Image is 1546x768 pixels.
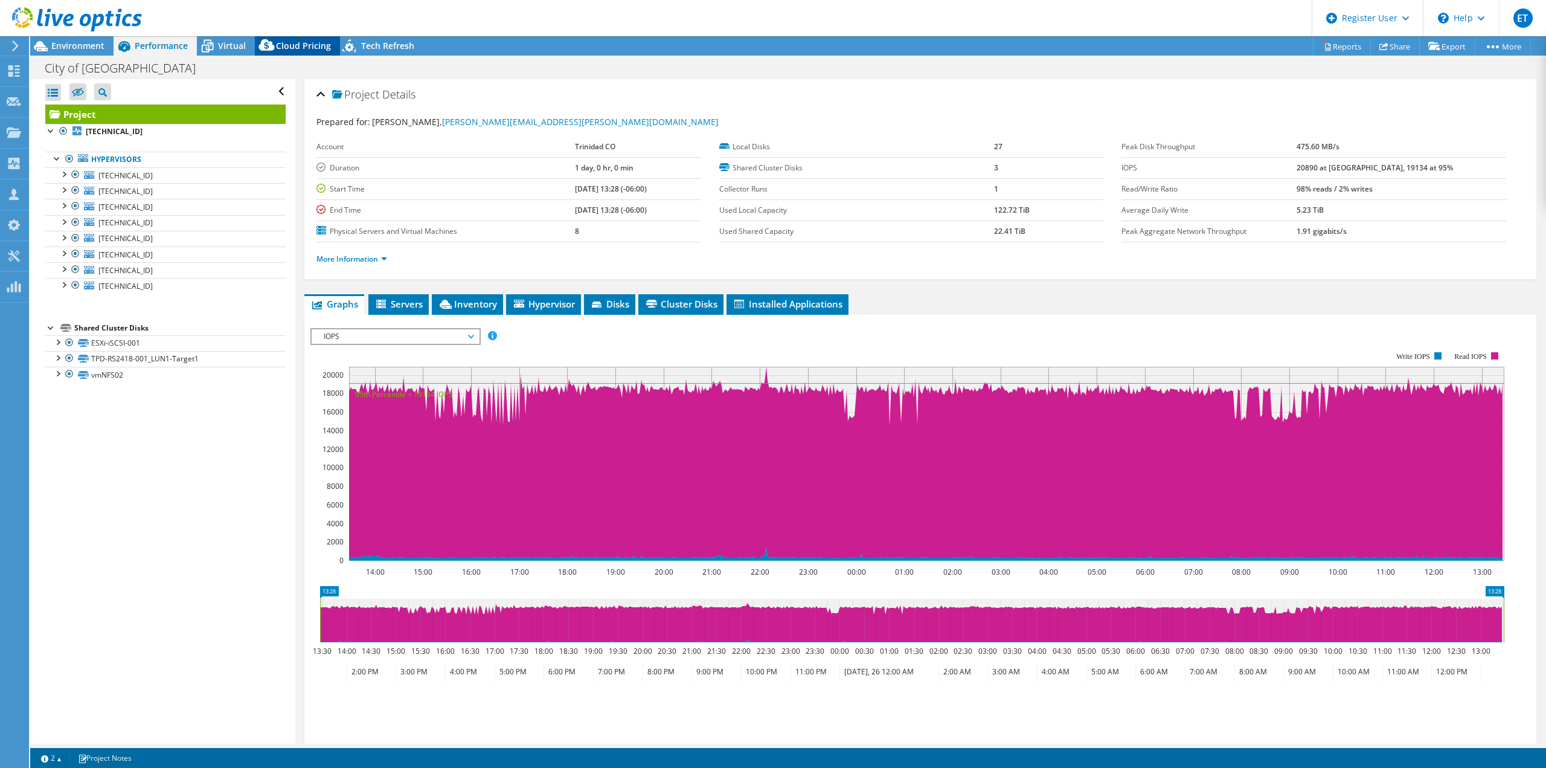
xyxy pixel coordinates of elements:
[954,646,972,656] text: 02:30
[781,646,800,656] text: 23:00
[658,646,676,656] text: 20:30
[382,87,415,102] span: Details
[322,425,344,436] text: 14000
[322,462,344,473] text: 10000
[313,646,332,656] text: 13:30
[1299,646,1318,656] text: 09:30
[994,163,998,173] b: 3
[1313,37,1371,56] a: Reports
[45,262,286,278] a: [TECHNICAL_ID]
[1077,646,1096,656] text: 05:00
[1297,141,1339,152] b: 475.60 MB/s
[606,567,625,577] text: 19:00
[633,646,652,656] text: 20:00
[98,202,153,212] span: [TECHNICAL_ID]
[316,204,574,216] label: End Time
[1249,646,1268,656] text: 08:30
[1373,646,1392,656] text: 11:00
[98,265,153,276] span: [TECHNICAL_ID]
[1121,225,1297,237] label: Peak Aggregate Network Throughput
[1370,37,1420,56] a: Share
[1376,567,1395,577] text: 11:00
[322,370,344,380] text: 20000
[98,170,153,181] span: [TECHNICAL_ID]
[575,184,647,194] b: [DATE] 13:28 (-06:00)
[316,254,387,264] a: More Information
[98,250,153,260] span: [TECHNICAL_ID]
[806,646,824,656] text: 23:30
[1102,646,1120,656] text: 05:30
[45,367,286,382] a: vmNFS02
[1088,567,1106,577] text: 05:00
[45,199,286,215] a: [TECHNICAL_ID]
[45,124,286,140] a: [TECHNICAL_ID]
[644,298,717,310] span: Cluster Disks
[98,281,153,291] span: [TECHNICAL_ID]
[943,567,962,577] text: 02:00
[751,567,769,577] text: 22:00
[1121,162,1297,174] label: IOPS
[757,646,775,656] text: 22:30
[733,298,842,310] span: Installed Applications
[45,152,286,167] a: Hypervisors
[558,567,577,577] text: 18:00
[332,89,379,101] span: Project
[1297,226,1347,236] b: 1.91 gigabits/s
[310,741,454,765] h2: Advanced Graph Controls
[1422,646,1441,656] text: 12:00
[322,407,344,417] text: 16000
[98,233,153,244] span: [TECHNICAL_ID]
[339,555,344,566] text: 0
[461,646,480,656] text: 16:30
[316,141,574,153] label: Account
[45,105,286,124] a: Project
[1473,567,1492,577] text: 13:00
[374,298,423,310] span: Servers
[847,567,866,577] text: 00:00
[1349,646,1367,656] text: 10:30
[510,646,528,656] text: 17:30
[361,40,414,51] span: Tech Refresh
[707,646,726,656] text: 21:30
[978,646,997,656] text: 03:00
[994,184,998,194] b: 1
[1297,205,1324,215] b: 5.23 TiB
[895,567,914,577] text: 01:00
[1297,184,1373,194] b: 98% reads / 2% writes
[74,321,286,335] div: Shared Cluster Disks
[1176,646,1195,656] text: 07:00
[510,567,529,577] text: 17:00
[559,646,578,656] text: 18:30
[994,141,1002,152] b: 27
[1513,8,1533,28] span: ET
[1274,646,1293,656] text: 09:00
[1447,646,1466,656] text: 12:30
[1151,646,1170,656] text: 06:30
[327,481,344,491] text: 8000
[1397,646,1416,656] text: 11:30
[327,500,344,510] text: 6000
[1324,646,1342,656] text: 10:00
[86,126,143,137] b: [TECHNICAL_ID]
[1419,37,1475,56] a: Export
[316,162,574,174] label: Duration
[362,646,380,656] text: 14:30
[719,204,994,216] label: Used Local Capacity
[1126,646,1145,656] text: 06:00
[98,186,153,196] span: [TECHNICAL_ID]
[702,567,721,577] text: 21:00
[442,116,719,127] a: [PERSON_NAME][EMAIL_ADDRESS][PERSON_NAME][DOMAIN_NAME]
[45,183,286,199] a: [TECHNICAL_ID]
[45,215,286,231] a: [TECHNICAL_ID]
[994,205,1030,215] b: 122.72 TiB
[1455,352,1487,361] text: Read IOPS
[322,444,344,454] text: 12000
[1329,567,1347,577] text: 10:00
[1475,37,1531,56] a: More
[322,388,344,398] text: 18000
[1225,646,1244,656] text: 08:00
[218,40,246,51] span: Virtual
[512,298,575,310] span: Hypervisor
[1039,567,1058,577] text: 04:00
[462,567,481,577] text: 16:00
